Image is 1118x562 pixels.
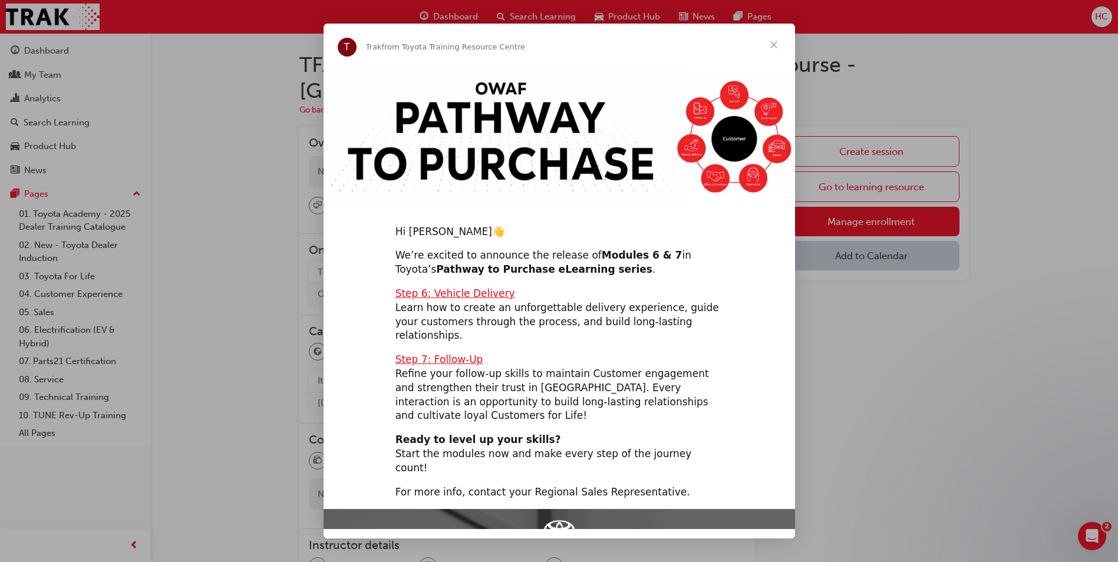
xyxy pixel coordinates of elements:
span: from Toyota Training Resource Centre [381,42,525,51]
div: Refine your follow-up skills to maintain Customer engagement and strengthen their trust in [GEOGR... [395,353,723,423]
div: Learn how to create an unforgettable delivery experience, guide your customers through the proces... [395,287,723,343]
b: Ready to level up your skills? [395,434,561,445]
div: Hi [PERSON_NAME]👋 [395,225,723,239]
span: Close [753,24,795,66]
a: Step 6: Vehicle Delivery [395,287,515,299]
a: Step 7: Follow-Up [395,353,483,365]
div: Profile image for Trak [338,38,357,57]
div: For more info, contact your Regional Sales Representative. [395,485,723,500]
span: Trak [366,42,382,51]
b: Modules 6 & 7 [602,249,682,261]
div: Start the modules now and make every step of the journey count! [395,433,723,475]
div: We’re excited to announce the release of in Toyota’s . [395,249,723,277]
b: Pathway to Purchase eLearning series [436,263,652,275]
